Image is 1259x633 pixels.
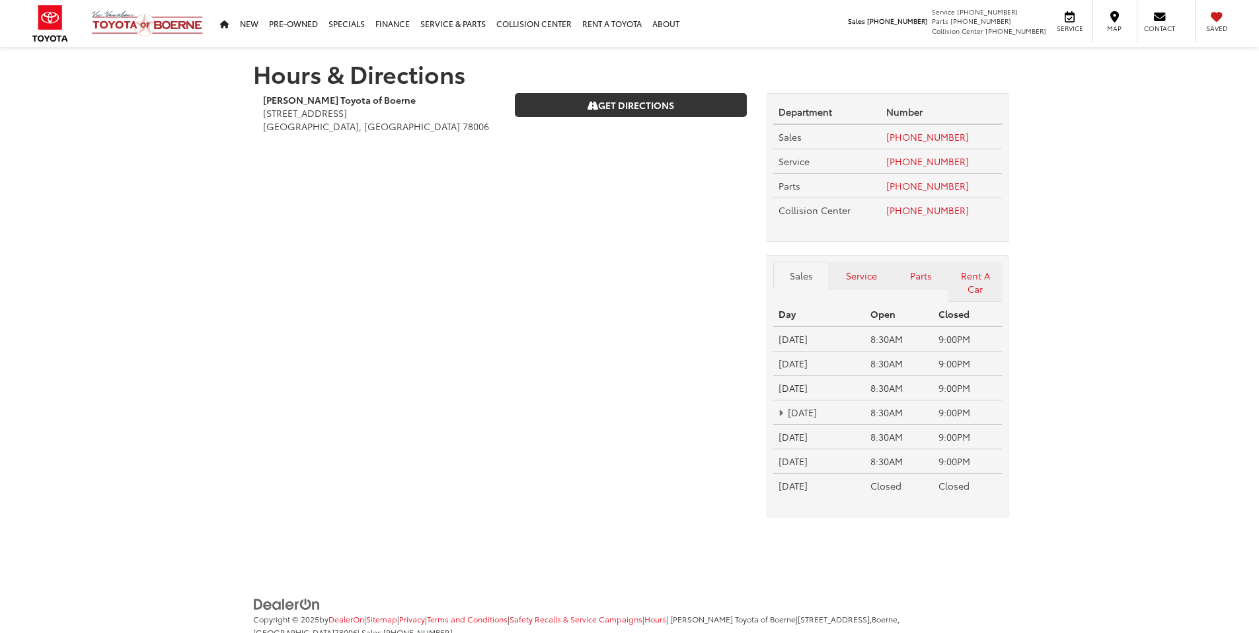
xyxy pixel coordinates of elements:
a: Sitemap [366,613,397,624]
span: Copyright © 2025 [253,613,319,624]
th: Number [881,100,1003,124]
span: Service [779,155,810,168]
span: | [425,613,508,624]
td: 9:00PM [933,376,1002,400]
span: | [642,613,666,624]
td: 8:30AM [865,376,934,400]
span: Map [1100,24,1129,33]
strong: Open [870,307,896,320]
span: | [364,613,397,624]
td: 8:30AM [865,326,934,351]
a: Privacy [399,613,425,624]
img: DealerOn [253,597,321,612]
td: [DATE] [773,352,865,376]
span: [PHONE_NUMBER] [867,16,928,26]
td: 8:30AM [865,400,934,425]
span: [GEOGRAPHIC_DATA], [GEOGRAPHIC_DATA] 78006 [263,120,489,133]
span: [PHONE_NUMBER] [985,26,1046,36]
td: [DATE] [773,449,865,474]
span: Service [932,7,955,17]
td: [DATE] [773,376,865,400]
span: Contact [1144,24,1175,33]
th: Department [773,100,881,124]
a: Sales [773,262,829,289]
iframe: Google Map [263,156,747,500]
a: [PHONE_NUMBER] [886,155,969,168]
td: 9:00PM [933,449,1002,474]
span: [PHONE_NUMBER] [950,16,1011,26]
a: DealerOn [253,596,321,609]
span: Parts [779,179,800,192]
td: [DATE] [773,474,865,498]
a: Parts [894,262,948,289]
span: | [PERSON_NAME] Toyota of Boerne [666,613,796,624]
td: 9:00PM [933,400,1002,425]
span: | [397,613,425,624]
td: Closed [865,474,934,498]
a: Service [829,262,894,289]
span: Parts [932,16,948,26]
b: [PERSON_NAME] Toyota of Boerne [263,93,416,106]
span: Sales [848,16,865,26]
span: Sales [779,130,802,143]
a: Safety Recalls & Service Campaigns, Opens in a new tab [510,613,642,624]
strong: Closed [938,307,970,320]
a: Terms and Conditions [427,613,508,624]
td: Closed [933,474,1002,498]
span: Service [1055,24,1085,33]
td: [DATE] [773,326,865,351]
img: Vic Vaughan Toyota of Boerne [91,10,204,37]
span: Collision Center [779,204,851,217]
span: Boerne, [872,613,899,624]
span: | [508,613,642,624]
td: 8:30AM [865,352,934,376]
span: by [319,613,364,624]
td: 9:00PM [933,425,1002,449]
span: Collision Center [932,26,983,36]
td: 8:30AM [865,449,934,474]
a: [PHONE_NUMBER] [886,130,969,143]
a: Get Directions on Google Maps [515,93,747,117]
h1: Hours & Directions [253,60,1007,87]
td: 8:30AM [865,425,934,449]
strong: Day [779,307,796,320]
td: 9:00PM [933,352,1002,376]
span: [PHONE_NUMBER] [957,7,1018,17]
a: [PHONE_NUMBER] [886,179,969,192]
td: [DATE] [773,400,865,425]
td: 9:00PM [933,326,1002,351]
span: [STREET_ADDRESS], [798,613,872,624]
a: Hours [644,613,666,624]
a: DealerOn Home Page [328,613,364,624]
a: [PHONE_NUMBER] [886,204,969,217]
span: [STREET_ADDRESS] [263,106,347,120]
a: Rent A Car [948,262,1002,303]
span: Saved [1202,24,1231,33]
td: [DATE] [773,425,865,449]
